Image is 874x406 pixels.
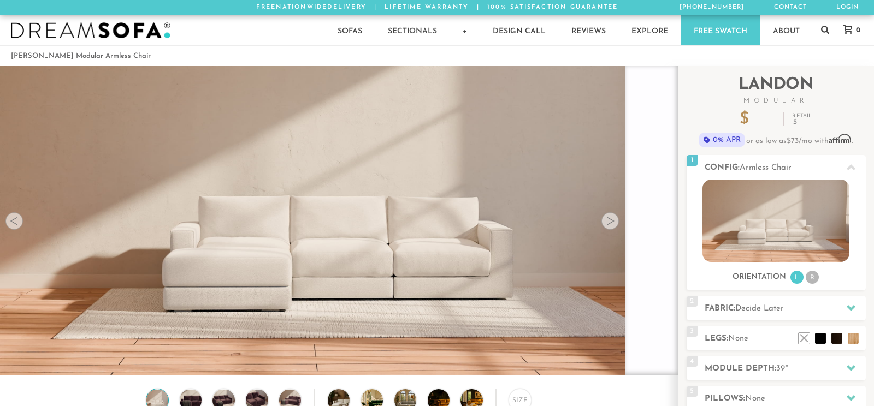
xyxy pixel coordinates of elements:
a: Sectionals [375,15,450,45]
a: + [450,15,480,45]
a: 0 [832,25,866,35]
span: None [728,335,748,343]
span: | [374,4,377,10]
h3: Orientation [733,272,786,282]
span: 0 [853,27,860,34]
h2: Config: [705,162,866,174]
em: Nationwide [276,4,327,10]
span: Armless Chair [740,164,792,172]
li: [PERSON_NAME] Modular Armless Chair [11,49,151,63]
a: Free Swatch [681,15,760,45]
h2: Legs: [705,332,866,345]
span: 39 [776,365,785,373]
a: Sofas [325,15,375,45]
span: 5 [687,386,698,397]
h2: Pillows: [705,392,866,405]
span: Decide Later [735,304,784,313]
a: About [760,15,812,45]
span: Modular [687,98,866,104]
h2: Module Depth: " [705,362,866,375]
img: landon-sofa-no_legs-no_pillows-1.jpg [702,180,849,262]
a: Design Call [480,15,558,45]
span: 2 [687,296,698,307]
span: 1 [687,155,698,166]
span: Affirm [829,134,852,144]
span: None [745,395,765,403]
span: $73 [787,137,799,145]
span: 3 [687,326,698,337]
span: | [477,4,480,10]
p: Retail [792,114,812,126]
li: R [806,271,819,284]
p: $ [740,111,775,128]
h2: Landon [687,77,866,104]
iframe: Chat [828,357,866,398]
em: $ [793,119,811,126]
h2: Fabric: [705,302,866,315]
span: 4 [687,356,698,367]
img: DreamSofa - Inspired By Life, Designed By You [11,22,170,39]
a: Explore [619,15,681,45]
a: Reviews [559,15,618,45]
p: or as low as /mo with . [687,133,866,147]
li: L [790,271,804,284]
span: 0% APR [699,133,745,147]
